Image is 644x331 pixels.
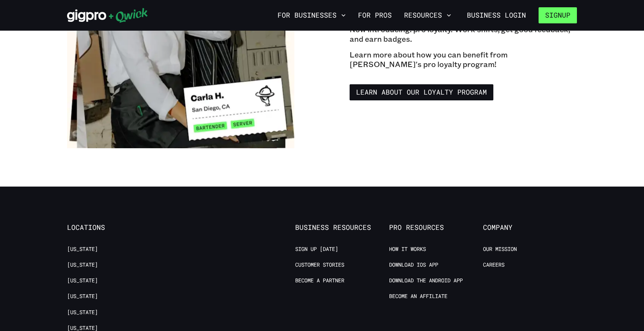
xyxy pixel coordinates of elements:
[389,223,483,232] span: Pro Resources
[389,261,438,269] a: Download IOS App
[483,223,577,232] span: Company
[355,9,395,22] a: For Pros
[350,25,577,44] p: Now introducing: pro loyalty. Work shifts, get good feedback, and earn badges.
[539,7,577,23] button: Signup
[460,7,532,23] a: Business Login
[389,246,426,253] a: How it Works
[295,246,338,253] a: Sign up [DATE]
[389,277,463,284] a: Download the Android App
[67,277,98,284] a: [US_STATE]
[295,277,344,284] a: Become a Partner
[67,223,161,232] span: Locations
[274,9,349,22] button: For Businesses
[67,261,98,269] a: [US_STATE]
[350,84,493,100] a: Learn about our Loyalty Program
[483,246,517,253] a: Our Mission
[67,309,98,316] a: [US_STATE]
[295,223,389,232] span: Business Resources
[350,50,577,69] p: Learn more about how you can benefit from [PERSON_NAME]'s pro loyalty program!
[389,293,447,300] a: Become an Affiliate
[67,246,98,253] a: [US_STATE]
[401,9,454,22] button: Resources
[67,293,98,300] a: [US_STATE]
[295,261,344,269] a: Customer stories
[483,261,504,269] a: Careers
